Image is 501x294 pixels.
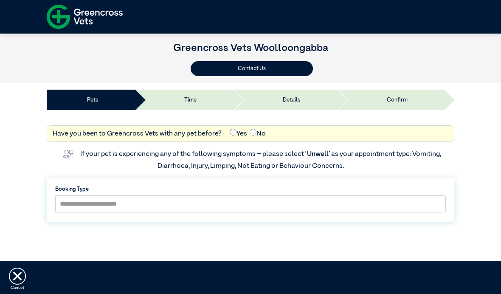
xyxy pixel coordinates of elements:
[230,129,247,139] label: Yes
[304,151,331,158] span: “Unwell”
[250,129,266,139] label: No
[250,129,256,136] input: No
[173,43,328,53] a: Greencross Vets Woolloongabba
[230,129,236,136] input: Yes
[53,129,222,139] label: Have you been to Greencross Vets with any pet before?
[47,2,123,31] img: f-logo
[60,147,76,161] img: vet
[55,185,446,193] label: Booking Type
[87,96,98,104] a: Pets
[80,151,442,170] label: If your pet is experiencing any of the following symptoms – please select as your appointment typ...
[191,61,313,76] button: Contact Us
